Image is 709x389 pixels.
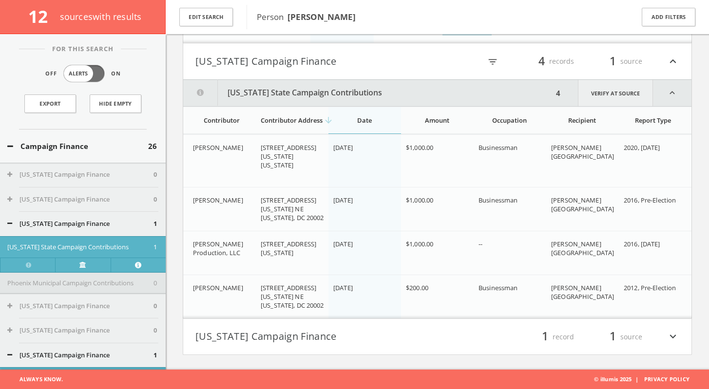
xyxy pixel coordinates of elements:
i: filter_list [487,56,498,67]
span: For This Search [45,44,121,54]
div: Occupation [479,116,540,125]
span: Off [45,70,57,78]
div: Contributor [193,116,250,125]
span: [STREET_ADDRESS][US_STATE] [261,240,316,257]
span: 0 [153,301,157,311]
div: source [584,329,642,345]
button: Add Filters [642,8,695,27]
span: [PERSON_NAME] [193,283,243,292]
span: 26 [148,141,157,152]
span: $1,000.00 [406,240,433,248]
span: | [632,375,642,383]
i: expand_more [667,329,679,345]
span: [STREET_ADDRESS][US_STATE] NE [US_STATE], DC 20002 [261,196,324,222]
span: [PERSON_NAME] [193,196,243,204]
i: expand_less [667,53,679,70]
span: Person [257,11,356,22]
button: Phoenix Municipal Campaign Contributions [7,278,153,288]
span: 1 [605,53,620,70]
span: [PERSON_NAME] Production, LLC [193,240,243,257]
span: 1 [153,351,157,360]
span: 2012, Pre-Election [624,283,676,292]
span: 2016, Pre-Election [624,196,676,204]
a: Verify at source [55,258,110,272]
span: $1,000.00 [406,196,433,204]
span: 2016, [DATE] [624,240,660,248]
a: Verify at source [578,80,653,106]
span: [PERSON_NAME][GEOGRAPHIC_DATA] [551,240,614,257]
div: Recipient [551,116,613,125]
a: Privacy Policy [644,375,690,383]
i: expand_less [653,80,691,106]
button: Campaign Finance [7,141,148,152]
div: grid [183,134,691,318]
div: Date [333,116,395,125]
span: 12 [28,5,56,28]
span: 1 [537,328,553,345]
span: [DATE] [333,283,353,292]
span: 1 [605,328,620,345]
span: [DATE] [333,240,353,248]
button: [US_STATE] Campaign Finance [7,326,153,335]
span: [PERSON_NAME][GEOGRAPHIC_DATA] [551,196,614,213]
span: $1,000.00 [406,143,433,152]
button: [US_STATE] Campaign Finance [7,170,153,180]
span: source s with results [60,11,142,22]
b: [PERSON_NAME] [287,11,356,22]
div: record [516,329,574,345]
span: 0 [153,326,157,335]
i: arrow_downward [324,115,333,125]
button: Edit Search [179,8,233,27]
span: Businessman [479,143,517,152]
span: [STREET_ADDRESS][US_STATE][US_STATE] [261,143,316,169]
span: [PERSON_NAME] [193,143,243,152]
span: Businessman [479,283,517,292]
span: [DATE] [333,143,353,152]
span: Businessman [479,196,517,204]
div: Amount [406,116,468,125]
span: 0 [153,195,157,204]
span: $200.00 [406,283,428,292]
button: [US_STATE] Campaign Finance [7,219,153,229]
span: 0 [153,278,157,288]
span: [STREET_ADDRESS][US_STATE] NE [US_STATE], DC 20002 [261,283,324,310]
span: -- [479,240,482,248]
button: [US_STATE] Campaign Finance [195,53,438,70]
span: [PERSON_NAME][GEOGRAPHIC_DATA] [551,143,614,161]
span: © illumis 2025 [594,370,702,389]
button: [US_STATE] Campaign Finance [7,351,153,360]
div: records [516,53,574,70]
div: 4 [553,80,563,106]
span: 2020, [DATE] [624,143,660,152]
span: 4 [534,53,549,70]
span: [DATE] [333,196,353,204]
button: [US_STATE] Campaign Finance [7,195,153,204]
span: 1 [153,242,157,252]
button: [US_STATE] State Campaign Contributions [7,242,153,252]
div: source [584,53,642,70]
span: 1 [153,219,157,229]
button: [US_STATE] Campaign Finance [7,301,153,311]
div: Contributor Address [261,116,323,125]
span: [PERSON_NAME][GEOGRAPHIC_DATA] [551,283,614,301]
span: Always Know. [7,370,63,389]
div: Report Type [624,116,682,125]
a: Export [24,94,76,113]
span: 0 [153,170,157,180]
button: [US_STATE] State Campaign Contributions [183,80,553,106]
button: [US_STATE] Campaign Finance [195,329,438,345]
button: Hide Empty [90,94,141,113]
span: On [111,70,121,78]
